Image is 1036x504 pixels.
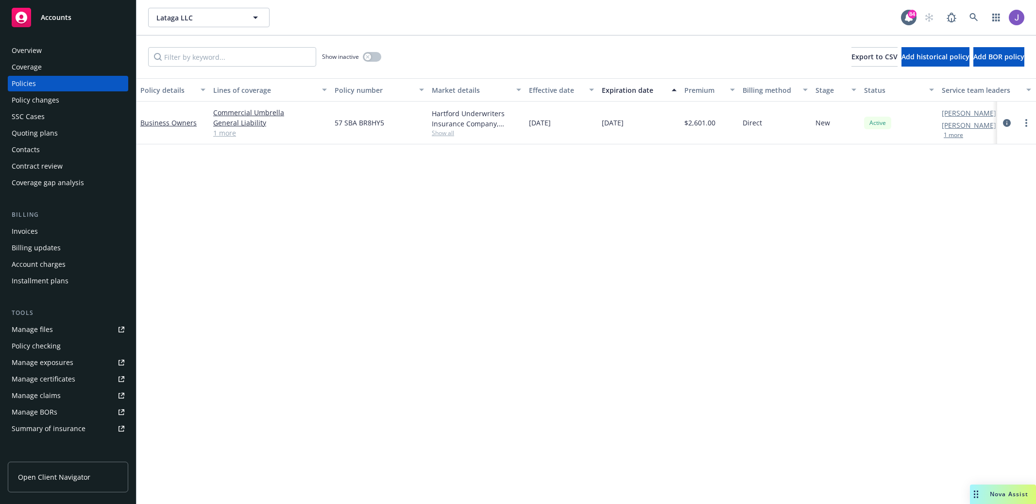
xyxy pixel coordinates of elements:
[684,85,724,95] div: Premium
[8,308,128,318] div: Tools
[12,421,85,436] div: Summary of insurance
[901,47,969,67] button: Add historical policy
[525,78,598,102] button: Effective date
[8,109,128,124] a: SSC Cases
[901,52,969,61] span: Add historical policy
[973,52,1024,61] span: Add BOR policy
[739,78,812,102] button: Billing method
[8,76,128,91] a: Policies
[8,142,128,157] a: Contacts
[432,85,510,95] div: Market details
[990,490,1028,498] span: Nova Assist
[12,175,84,191] div: Coverage gap analysis
[851,47,898,67] button: Export to CSV
[8,371,128,387] a: Manage certificates
[12,76,36,91] div: Policies
[12,240,61,256] div: Billing updates
[140,85,195,95] div: Policy details
[973,47,1024,67] button: Add BOR policy
[851,52,898,61] span: Export to CSV
[12,371,75,387] div: Manage certificates
[986,8,1006,27] a: Switch app
[432,129,521,137] span: Show all
[8,273,128,289] a: Installment plans
[1009,10,1024,25] img: photo
[964,8,984,27] a: Search
[12,125,58,141] div: Quoting plans
[8,4,128,31] a: Accounts
[12,257,66,272] div: Account charges
[8,338,128,354] a: Policy checking
[860,78,938,102] button: Status
[8,257,128,272] a: Account charges
[12,322,53,337] div: Manage files
[322,52,359,61] span: Show inactive
[970,485,982,504] div: Drag to move
[18,472,90,482] span: Open Client Navigator
[12,59,42,75] div: Coverage
[743,85,797,95] div: Billing method
[140,118,197,127] a: Business Owners
[12,338,61,354] div: Policy checking
[602,85,666,95] div: Expiration date
[942,8,961,27] a: Report a Bug
[156,13,240,23] span: Lataga LLC
[942,108,996,118] a: [PERSON_NAME]
[12,92,59,108] div: Policy changes
[680,78,739,102] button: Premium
[8,92,128,108] a: Policy changes
[12,388,61,403] div: Manage claims
[148,47,316,67] input: Filter by keyword...
[428,78,525,102] button: Market details
[938,78,1035,102] button: Service team leaders
[12,43,42,58] div: Overview
[815,118,830,128] span: New
[743,118,762,128] span: Direct
[8,175,128,191] a: Coverage gap analysis
[136,78,209,102] button: Policy details
[919,8,939,27] a: Start snowing
[335,85,413,95] div: Policy number
[529,85,583,95] div: Effective date
[335,118,384,128] span: 57 SBA BR8HY5
[942,120,996,130] a: [PERSON_NAME]
[812,78,860,102] button: Stage
[213,128,327,138] a: 1 more
[944,132,963,138] button: 1 more
[12,355,73,370] div: Manage exposures
[209,78,331,102] button: Lines of coverage
[684,118,715,128] span: $2,601.00
[12,273,68,289] div: Installment plans
[8,421,128,436] a: Summary of insurance
[8,210,128,220] div: Billing
[12,109,45,124] div: SSC Cases
[908,10,917,18] div: 84
[8,158,128,174] a: Contract review
[8,224,128,239] a: Invoices
[815,85,846,95] div: Stage
[331,78,428,102] button: Policy number
[8,43,128,58] a: Overview
[8,125,128,141] a: Quoting plans
[41,14,71,21] span: Accounts
[148,8,270,27] button: Lataga LLC
[8,322,128,337] a: Manage files
[8,388,128,403] a: Manage claims
[864,85,923,95] div: Status
[12,142,40,157] div: Contacts
[1020,117,1032,129] a: more
[942,85,1020,95] div: Service team leaders
[213,107,327,118] a: Commercial Umbrella
[868,119,887,127] span: Active
[8,404,128,420] a: Manage BORs
[602,118,624,128] span: [DATE]
[12,224,38,239] div: Invoices
[1001,117,1013,129] a: circleInformation
[529,118,551,128] span: [DATE]
[598,78,680,102] button: Expiration date
[12,404,57,420] div: Manage BORs
[970,485,1036,504] button: Nova Assist
[213,118,327,128] a: General Liability
[8,240,128,256] a: Billing updates
[8,355,128,370] span: Manage exposures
